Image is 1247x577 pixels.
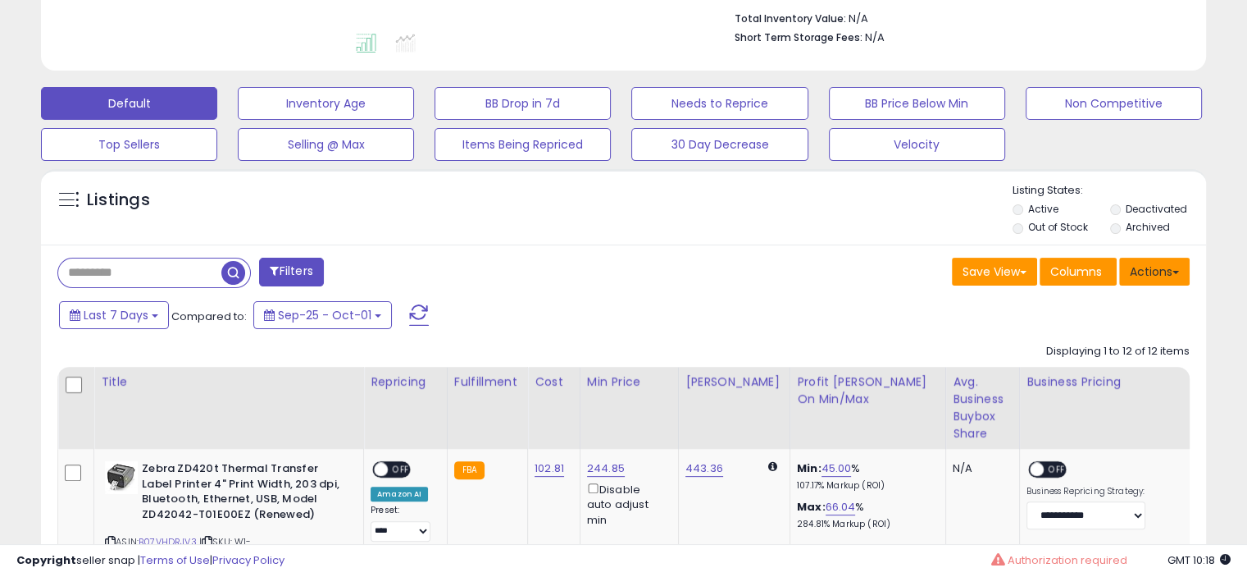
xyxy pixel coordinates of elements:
[1026,373,1193,391] div: Business Pricing
[1125,220,1169,234] label: Archived
[535,460,564,477] a: 102.81
[952,258,1037,286] button: Save View
[797,460,821,476] b: Min:
[371,505,435,542] div: Preset:
[1007,552,1126,568] span: Authorization required
[685,373,783,391] div: [PERSON_NAME]
[797,500,933,530] div: %
[259,258,323,286] button: Filters
[371,487,428,501] div: Amazon AI
[797,519,933,530] p: 284.81% Markup (ROI)
[140,552,210,568] a: Terms of Use
[821,460,852,477] a: 45.00
[171,309,247,324] span: Compared to:
[1044,463,1070,477] span: OFF
[797,373,939,408] div: Profit [PERSON_NAME] on Min/Max
[953,373,1013,442] div: Avg. Business Buybox Share
[435,87,611,120] button: BB Drop in 7d
[1040,258,1117,286] button: Columns
[371,373,440,391] div: Repricing
[826,499,856,515] a: 66.04
[1125,202,1186,216] label: Deactivated
[1026,486,1145,497] label: Business Repricing Strategy:
[1046,344,1190,359] div: Displaying 1 to 12 of 12 items
[631,128,808,161] button: 30 Day Decrease
[829,87,1005,120] button: BB Price Below Min
[535,373,573,391] div: Cost
[41,87,217,120] button: Default
[253,301,392,329] button: Sep-25 - Oct-01
[1026,87,1202,120] button: Non Competitive
[1050,263,1102,280] span: Columns
[59,301,169,329] button: Last 7 Days
[797,499,826,515] b: Max:
[101,373,357,391] div: Title
[587,480,666,528] div: Disable auto adjust min
[87,189,150,212] h5: Listings
[41,128,217,161] button: Top Sellers
[238,87,414,120] button: Inventory Age
[631,87,808,120] button: Needs to Reprice
[454,461,485,479] small: FBA
[1028,220,1088,234] label: Out of Stock
[105,461,138,494] img: 512K9PrqzjL._SL40_.jpg
[587,373,671,391] div: Min Price
[238,128,414,161] button: Selling @ Max
[797,480,933,492] p: 107.17% Markup (ROI)
[1119,258,1190,286] button: Actions
[142,461,341,526] b: Zebra ZD420t Thermal Transfer Label Printer 4" Print Width, 203 dpi, Bluetooth, Ethernet, USB, Mo...
[829,128,1005,161] button: Velocity
[797,461,933,492] div: %
[212,552,284,568] a: Privacy Policy
[790,367,945,449] th: The percentage added to the cost of goods (COGS) that forms the calculator for Min & Max prices.
[685,460,723,477] a: 443.36
[587,460,625,477] a: 244.85
[1013,183,1206,199] p: Listing States:
[953,461,1007,476] div: N/A
[388,463,414,477] span: OFF
[1167,552,1231,568] span: 2025-10-9 10:18 GMT
[16,553,284,569] div: seller snap | |
[454,373,521,391] div: Fulfillment
[1028,202,1058,216] label: Active
[278,307,371,323] span: Sep-25 - Oct-01
[84,307,148,323] span: Last 7 Days
[435,128,611,161] button: Items Being Repriced
[16,552,76,568] strong: Copyright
